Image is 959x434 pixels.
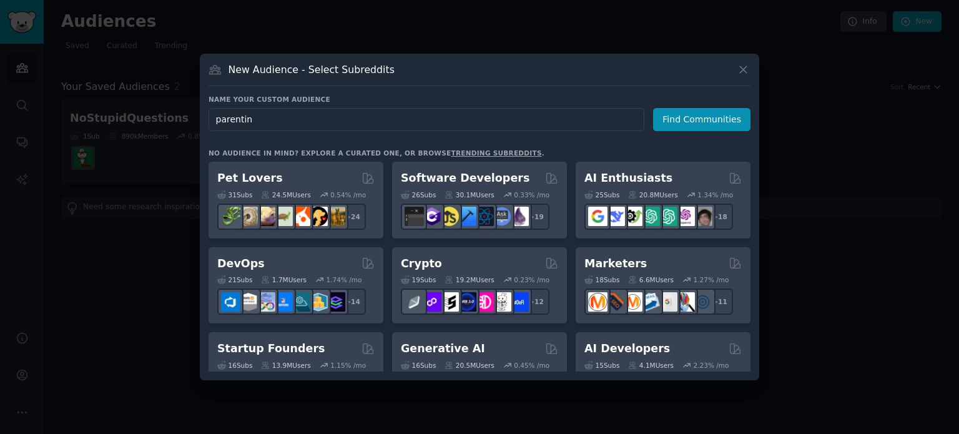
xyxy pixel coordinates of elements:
[693,207,712,226] img: ArtificalIntelligence
[584,341,670,357] h2: AI Developers
[217,170,283,186] h2: Pet Lovers
[401,275,436,284] div: 19 Sub s
[623,207,642,226] img: AItoolsCatalog
[330,190,366,199] div: 0.54 % /mo
[401,190,436,199] div: 26 Sub s
[221,207,240,226] img: herpetology
[422,292,441,312] img: 0xPolygon
[401,170,529,186] h2: Software Developers
[584,170,672,186] h2: AI Enthusiasts
[658,207,677,226] img: chatgpt_prompts_
[584,361,619,370] div: 15 Sub s
[457,292,476,312] img: web3
[326,292,345,312] img: PlatformEngineers
[588,292,607,312] img: content_marketing
[697,190,733,199] div: 1.34 % /mo
[217,190,252,199] div: 31 Sub s
[340,204,366,230] div: + 24
[523,289,549,315] div: + 12
[405,292,424,312] img: ethfinance
[653,108,750,131] button: Find Communities
[492,207,511,226] img: AskComputerScience
[229,63,395,76] h3: New Audience - Select Subreddits
[628,275,674,284] div: 6.6M Users
[239,292,258,312] img: AWS_Certified_Experts
[326,207,345,226] img: dogbreed
[676,292,695,312] img: MarketingResearch
[584,190,619,199] div: 25 Sub s
[475,207,494,226] img: reactnative
[308,292,328,312] img: aws_cdk
[422,207,441,226] img: csharp
[217,256,265,272] h2: DevOps
[217,275,252,284] div: 21 Sub s
[628,190,677,199] div: 20.8M Users
[694,275,729,284] div: 1.27 % /mo
[256,292,275,312] img: Docker_DevOps
[514,275,549,284] div: 0.23 % /mo
[340,289,366,315] div: + 14
[707,289,733,315] div: + 11
[658,292,677,312] img: googleads
[694,361,729,370] div: 2.23 % /mo
[261,275,307,284] div: 1.7M Users
[209,149,544,157] div: No audience in mind? Explore a curated one, or browse .
[676,207,695,226] img: OpenAIDev
[623,292,642,312] img: AskMarketing
[261,190,310,199] div: 24.5M Users
[451,149,541,157] a: trending subreddits
[707,204,733,230] div: + 18
[401,256,442,272] h2: Crypto
[628,361,674,370] div: 4.1M Users
[475,292,494,312] img: defiblockchain
[221,292,240,312] img: azuredevops
[641,207,660,226] img: chatgpt_promptDesign
[606,292,625,312] img: bigseo
[606,207,625,226] img: DeepSeek
[440,292,459,312] img: ethstaker
[401,341,485,357] h2: Generative AI
[514,190,549,199] div: 0.33 % /mo
[217,341,325,357] h2: Startup Founders
[588,207,607,226] img: GoogleGeminiAI
[641,292,660,312] img: Emailmarketing
[239,207,258,226] img: ballpython
[261,361,310,370] div: 13.9M Users
[445,361,494,370] div: 20.5M Users
[492,292,511,312] img: CryptoNews
[514,361,549,370] div: 0.45 % /mo
[584,256,647,272] h2: Marketers
[509,292,529,312] img: defi_
[405,207,424,226] img: software
[693,292,712,312] img: OnlineMarketing
[209,95,750,104] h3: Name your custom audience
[273,207,293,226] img: turtle
[273,292,293,312] img: DevOpsLinks
[330,361,366,370] div: 1.15 % /mo
[584,275,619,284] div: 18 Sub s
[440,207,459,226] img: learnjavascript
[209,108,644,131] input: Pick a short name, like "Digital Marketers" or "Movie-Goers"
[327,275,362,284] div: 1.74 % /mo
[308,207,328,226] img: PetAdvice
[457,207,476,226] img: iOSProgramming
[291,292,310,312] img: platformengineering
[445,275,494,284] div: 19.2M Users
[523,204,549,230] div: + 19
[401,361,436,370] div: 16 Sub s
[291,207,310,226] img: cockatiel
[217,361,252,370] div: 16 Sub s
[509,207,529,226] img: elixir
[445,190,494,199] div: 30.1M Users
[256,207,275,226] img: leopardgeckos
